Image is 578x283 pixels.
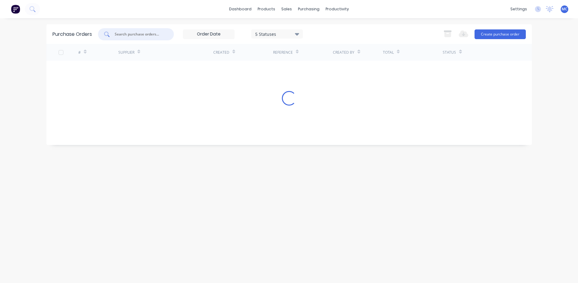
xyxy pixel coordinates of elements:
div: Total [383,50,394,55]
input: Search purchase orders... [114,31,164,37]
a: dashboard [226,5,255,14]
div: Created [213,50,229,55]
div: Created By [333,50,354,55]
div: sales [278,5,295,14]
div: products [255,5,278,14]
span: MC [562,6,567,12]
div: Purchase Orders [52,31,92,38]
div: purchasing [295,5,323,14]
div: productivity [323,5,352,14]
div: Status [443,50,456,55]
div: Supplier [118,50,134,55]
div: settings [507,5,530,14]
img: Factory [11,5,20,14]
div: # [78,50,81,55]
div: Reference [273,50,293,55]
div: 5 Statuses [255,31,299,37]
button: Create purchase order [475,29,526,39]
input: Order Date [183,30,234,39]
